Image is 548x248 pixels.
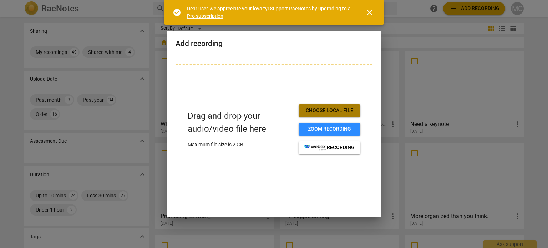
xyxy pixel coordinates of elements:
button: Close [361,4,378,21]
button: Zoom recording [299,123,360,136]
a: Pro subscription [187,13,223,19]
span: Choose local file [304,107,355,114]
span: check_circle [173,8,181,17]
button: recording [299,141,360,154]
span: close [365,8,374,17]
p: Drag and drop your audio/video file here [188,110,293,135]
div: Dear user, we appreciate your loyalty! Support RaeNotes by upgrading to a [187,5,352,20]
h2: Add recording [176,39,372,48]
button: Choose local file [299,104,360,117]
span: Zoom recording [304,126,355,133]
span: recording [304,144,355,151]
p: Maximum file size is 2 GB [188,141,293,148]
